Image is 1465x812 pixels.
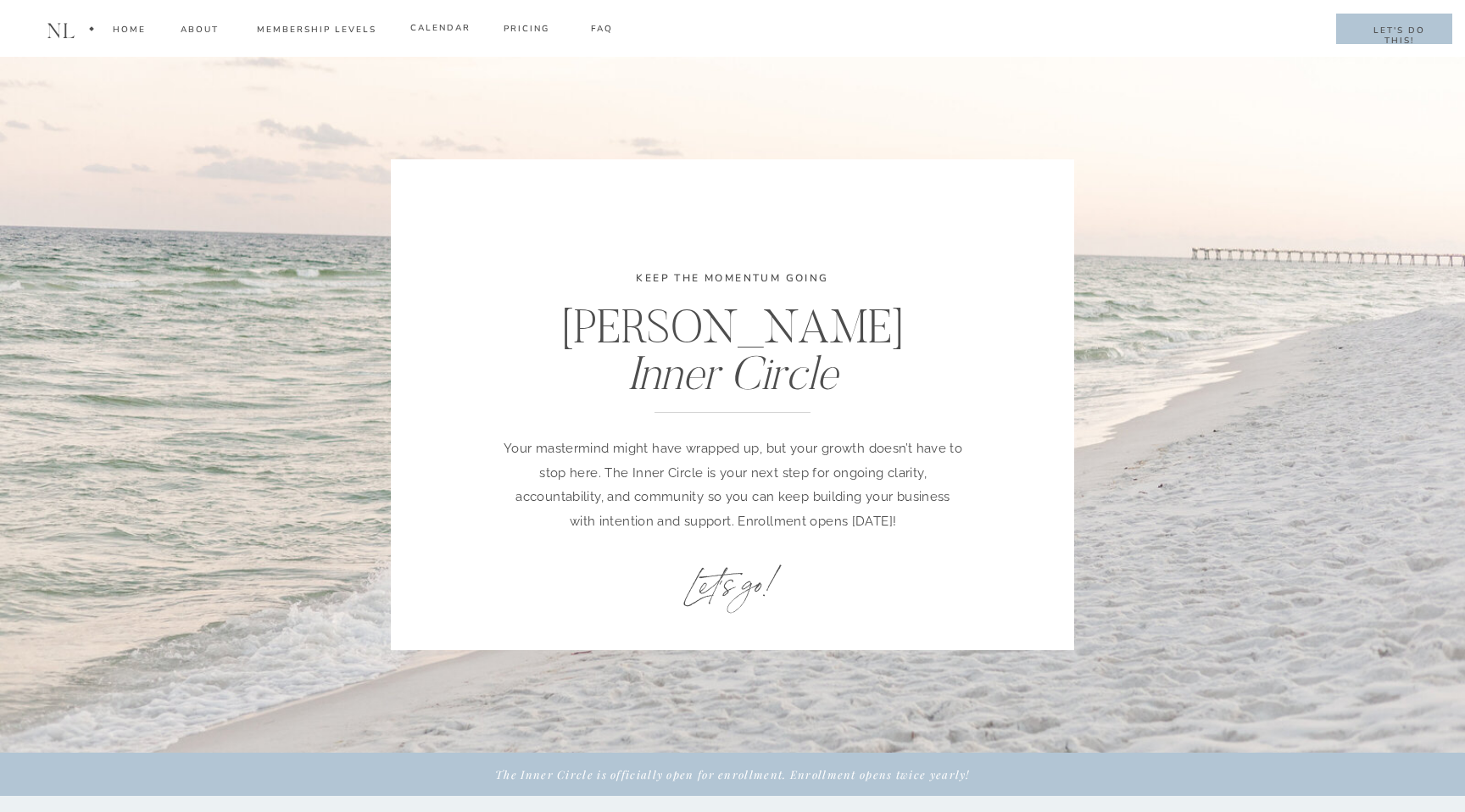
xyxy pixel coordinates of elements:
[1356,25,1441,37] a: Let's do this!
[627,343,838,403] i: Inner Circle
[42,19,80,43] h1: nl
[590,551,876,612] a: Let's go!
[253,23,380,42] a: membership levels
[485,303,980,388] p: [PERSON_NAME]
[180,23,220,42] a: about
[410,21,470,37] a: calendar
[398,766,1067,783] nav: The Inner Circle is officially open for enrollment. Enrollment opens twice yearly!
[590,22,614,42] a: FAQ
[502,437,964,533] h3: Your mastermind might have wrapped up, but your growth doesn’t have to stop here. The Inner Circl...
[537,270,928,316] h3: keep the momentum going
[112,23,146,42] a: Home
[497,22,556,42] a: pricing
